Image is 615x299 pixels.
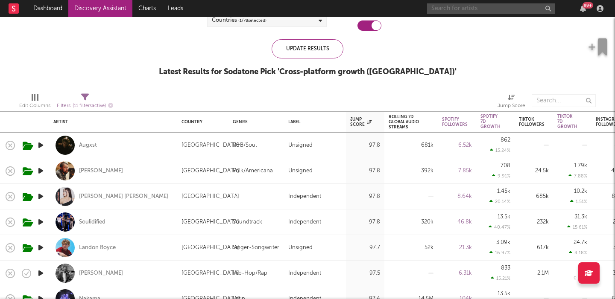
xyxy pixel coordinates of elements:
div: Rolling 7D Global Audio Streams [389,114,421,130]
div: Spotify 7D Growth [480,114,501,129]
div: Unsigned [288,140,313,151]
span: ( 11 filters active) [73,104,106,108]
div: 52k [389,243,433,253]
div: Countries [212,15,266,26]
div: 1.45k [497,189,510,194]
div: 40.47 % [489,224,510,230]
div: [GEOGRAPHIC_DATA] [182,243,239,253]
div: 0.00 % [574,276,587,281]
div: 3.09k [496,240,510,245]
div: 7.85k [442,166,472,176]
a: Landon Boyce [79,244,116,252]
div: 685k [519,192,549,202]
div: 6.52k [442,140,472,151]
div: Hip-Hop/Rap [233,268,267,279]
div: Independent [288,217,321,227]
div: 15.21 % [491,276,510,281]
div: 15.24 % [490,148,510,153]
div: 1.51 % [570,199,587,204]
div: 97.8 [350,140,380,151]
div: 10.2k [574,189,587,194]
div: 320k [389,217,433,227]
div: 6.31k [442,268,472,279]
div: 232k [519,217,549,227]
div: Soundtrack [233,217,262,227]
div: 7.88 % [568,173,587,179]
div: Country [182,119,220,125]
div: 8.64k [442,192,472,202]
button: 99+ [580,5,586,12]
div: 2.1M [519,268,549,279]
div: Jump Score [498,101,525,111]
div: Singer-Songwriter [233,243,279,253]
div: 862 [501,137,510,143]
div: Tiktok Followers [519,117,545,127]
div: 13.5k [498,214,510,220]
div: 617k [519,243,549,253]
div: 99 + [583,2,593,9]
div: 97.8 [350,166,380,176]
div: Jump Score [350,117,372,127]
div: Tiktok 7D Growth [557,114,577,129]
div: Update Results [272,39,343,58]
div: 9.91 % [492,173,510,179]
a: [PERSON_NAME] [79,167,123,175]
div: 1.79k [574,163,587,168]
div: Independent [288,192,321,202]
div: 392k [389,166,433,176]
div: 31.3k [574,214,587,220]
div: Jump Score [498,90,525,115]
div: 21.3k [442,243,472,253]
div: Edit Columns [19,90,50,115]
div: 20.14 % [489,199,510,204]
div: 97.8 [350,192,380,202]
input: Search... [532,94,596,107]
input: Search for artists [427,3,555,14]
a: Soulidified [79,218,105,226]
div: [GEOGRAPHIC_DATA] [182,140,239,151]
div: 4.18 % [569,250,587,255]
div: 24.7k [574,240,587,245]
div: Artist [53,119,169,125]
div: R&B/Soul [233,140,257,151]
div: [GEOGRAPHIC_DATA] [182,217,239,227]
div: Label [288,119,337,125]
div: 15.61 % [567,224,587,230]
div: 13.5k [498,291,510,296]
div: Unsigned [288,166,313,176]
div: [GEOGRAPHIC_DATA] [182,268,239,279]
div: 24.5k [519,166,549,176]
span: ( 1 / 78 selected) [238,15,266,26]
div: Folk/Americana [233,166,273,176]
div: Independent [288,268,321,279]
div: Unsigned [288,243,313,253]
a: [PERSON_NAME] [79,270,123,277]
div: 97.5 [350,268,380,279]
div: Latest Results for Sodatone Pick ' Cross-platform growth ([GEOGRAPHIC_DATA]) ' [159,67,457,77]
a: [PERSON_NAME] [PERSON_NAME] [79,193,168,200]
div: 708 [501,163,510,168]
div: 833 [501,265,510,271]
div: 97.8 [350,217,380,227]
div: [GEOGRAPHIC_DATA] [182,166,239,176]
div: [GEOGRAPHIC_DATA] [182,192,239,202]
div: 46.8k [442,217,472,227]
div: Filters(11 filters active) [57,90,113,115]
a: Augxst [79,142,97,149]
div: 681k [389,140,433,151]
div: 16.97 % [489,250,510,255]
div: Genre [233,119,275,125]
div: Edit Columns [19,101,50,111]
div: Filters [57,101,113,111]
div: 97.7 [350,243,380,253]
div: Spotify Followers [442,117,468,127]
